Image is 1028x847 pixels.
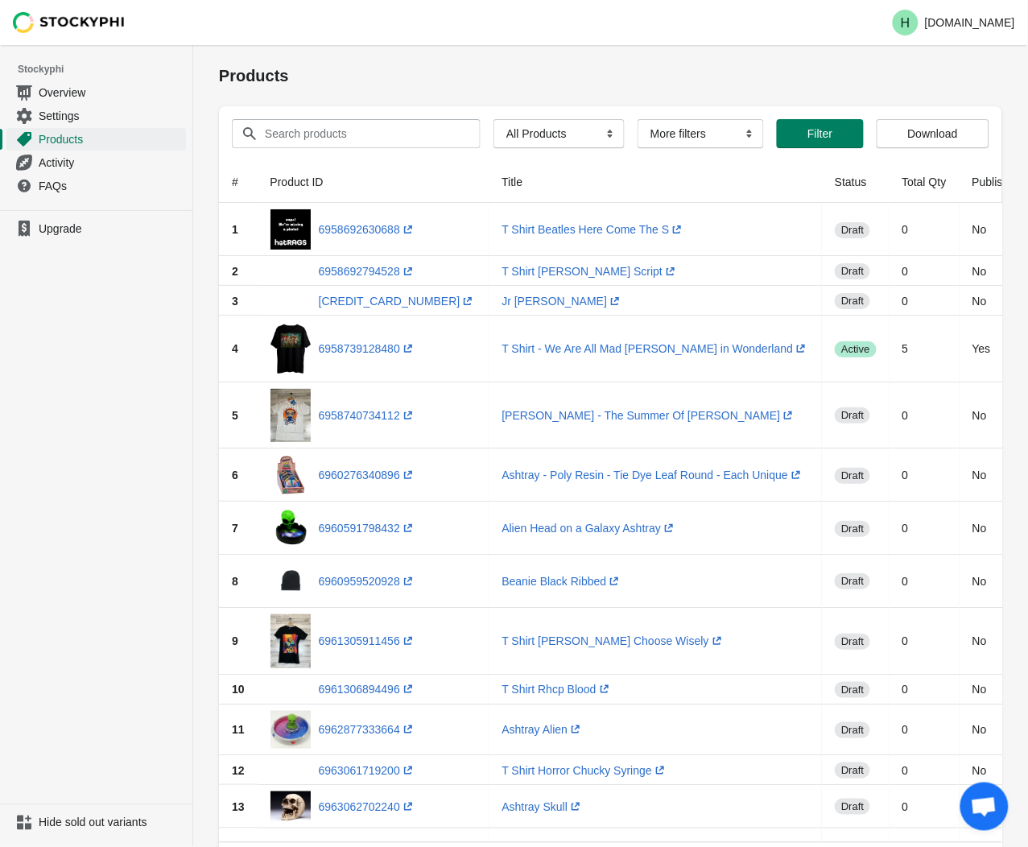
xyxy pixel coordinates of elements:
span: Filter [807,127,832,140]
td: 0 [890,203,960,256]
span: draft [835,799,870,815]
span: draft [835,468,870,484]
h1: Products [219,64,1002,87]
span: draft [835,682,870,698]
button: Download [877,119,989,148]
a: 6962877333664(opens a new window) [319,723,416,736]
img: 1110990101.jpg [270,711,311,750]
span: Overview [39,85,183,101]
a: T Shirt [PERSON_NAME] Choose Wisely(opens a new window) [502,634,725,647]
th: Status [822,161,889,203]
td: 0 [890,785,960,828]
a: Products [6,127,186,151]
td: 0 [890,555,960,608]
span: draft [835,222,870,238]
img: image_de5f00f6-9874-42ea-bcb3-67a83f16a68c.jpg [270,389,311,443]
span: 8 [232,575,238,588]
a: Ashtray Skull(opens a new window) [502,800,584,813]
span: 10 [232,683,245,696]
span: 3 [232,295,238,308]
td: 5 [890,316,960,382]
a: Ashtray Alien(opens a new window) [502,723,584,736]
span: draft [835,407,870,423]
a: Jr [PERSON_NAME](opens a new window) [502,295,623,308]
div: Open chat [960,783,1009,831]
a: Beanie Black Ribbed(opens a new window) [502,575,622,588]
span: draft [835,573,870,589]
td: 0 [890,704,960,756]
span: active [835,341,876,357]
a: 6958739128480(opens a new window) [319,342,416,355]
a: 6960591798432(opens a new window) [319,522,416,535]
span: 11 [232,723,245,736]
td: 0 [890,448,960,502]
span: 9 [232,634,238,647]
span: draft [835,722,870,738]
img: 502747.png [270,561,311,601]
th: Title [489,161,822,203]
a: 6963061719200(opens a new window) [319,764,416,777]
span: FAQs [39,178,183,194]
span: draft [835,634,870,650]
a: FAQs [6,174,186,197]
td: 0 [890,382,960,449]
a: T Shirt Beatles Here Come The S(opens a new window) [502,223,685,236]
span: draft [835,762,870,779]
a: Upgrade [6,217,186,240]
a: 6961306894496(opens a new window) [319,683,416,696]
p: [DOMAIN_NAME] [925,16,1015,29]
td: 0 [890,608,960,675]
text: H [901,16,910,30]
a: 6958692630688(opens a new window) [319,223,416,236]
a: T Shirt [PERSON_NAME] Script(opens a new window) [502,265,679,278]
a: Alien Head on a Galaxy Ashtray(opens a new window) [502,522,677,535]
span: draft [835,521,870,537]
a: 6958692794528(opens a new window) [319,265,416,278]
span: 5 [232,409,238,422]
a: 6960276340896(opens a new window) [319,469,416,481]
span: Settings [39,108,183,124]
a: 6961305911456(opens a new window) [319,634,416,647]
a: Activity [6,151,186,174]
a: Settings [6,104,186,127]
td: 0 [890,256,960,286]
button: Filter [777,119,863,148]
span: 12 [232,764,245,777]
span: Upgrade [39,221,183,237]
span: Stockyphi [18,61,192,77]
td: 0 [890,502,960,555]
a: T Shirt Rhcp Blood(opens a new window) [502,683,612,696]
a: Ashtray - Poly Resin - Tie Dye Leaf Round - Each Unique(opens a new window) [502,469,804,481]
a: T Shirt Horror Chucky Syringe(opens a new window) [502,764,667,777]
td: 0 [890,675,960,704]
span: 6 [232,469,238,481]
span: Download [908,127,958,140]
img: Stockyphi [13,12,126,33]
img: 500298.png [270,322,311,376]
a: Overview [6,81,186,104]
th: # [219,161,258,203]
a: T Shirt - We Are All Mad [PERSON_NAME] in Wonderland(opens a new window) [502,342,809,355]
a: 6963062702240(opens a new window) [319,800,416,813]
span: Avatar with initials H [893,10,919,35]
a: [CREDIT_CARD_NUMBER](opens a new window) [319,295,477,308]
a: [PERSON_NAME] - The Summer Of [PERSON_NAME](opens a new window) [502,409,796,422]
a: Hide sold out variants [6,812,186,834]
input: Search products [264,119,452,148]
span: 2 [232,265,238,278]
span: 13 [232,800,245,813]
img: 502563.jpg [270,508,311,548]
img: 501734.jpg [270,791,311,822]
img: missingphoto_7a24dcec-e92d-412d-8321-cee5b0539024.png [270,209,311,250]
span: Activity [39,155,183,171]
span: 4 [232,342,238,355]
td: 0 [890,755,960,785]
img: 503899.jpg [270,455,311,495]
a: 6958740734112(opens a new window) [319,409,416,422]
img: image_34fcfe6c-a03d-4fd4-b16b-d63a27655cdf.jpg [270,614,311,668]
span: draft [835,293,870,309]
span: Products [39,131,183,147]
td: 0 [890,286,960,316]
a: 6960959520928(opens a new window) [319,575,416,588]
span: draft [835,263,870,279]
